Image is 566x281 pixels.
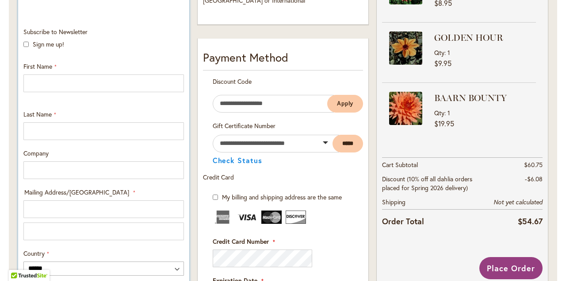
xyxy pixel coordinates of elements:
th: Cart Subtotal [382,157,487,172]
span: 1 [447,48,450,57]
iframe: Launch Accessibility Center [7,250,31,274]
span: Company [23,149,49,157]
button: Place Order [479,257,543,279]
span: Subscribe to Newsletter [23,27,88,36]
strong: BAARN BOUNTY [434,92,534,104]
span: Mailing Address/[GEOGRAPHIC_DATA] [24,188,129,196]
span: Qty [434,109,444,117]
span: Shipping [382,198,405,206]
span: Qty [434,48,444,57]
span: First Name [23,62,52,70]
label: Sign me up! [33,40,64,48]
span: Last Name [23,110,52,118]
div: Payment Method [203,49,363,70]
span: Gift Certificate Number [213,121,275,130]
span: Country [23,249,45,258]
img: American Express [213,211,233,224]
img: Discover [286,211,306,224]
span: $19.95 [434,119,454,128]
span: -$6.08 [525,175,543,183]
strong: Order Total [382,215,424,227]
span: Credit Card Number [213,237,269,246]
button: Apply [327,95,363,113]
span: $60.75 [524,160,543,169]
span: Place Order [487,263,535,273]
span: 1 [447,109,450,117]
span: My billing and shipping address are the same [222,193,342,201]
img: BAARN BOUNTY [389,92,422,125]
span: $9.95 [434,59,451,68]
strong: GOLDEN HOUR [434,31,534,44]
button: Check Status [213,157,263,164]
img: MasterCard [261,211,282,224]
span: Discount Code [213,77,252,86]
span: Discount (10% off all dahlia orders placed for Spring 2026 delivery) [382,175,472,192]
span: Credit Card [203,173,234,181]
span: Not yet calculated [493,198,543,206]
img: GOLDEN HOUR [389,31,422,65]
img: Visa [237,211,257,224]
span: $54.67 [518,216,543,226]
span: Apply [337,100,354,107]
